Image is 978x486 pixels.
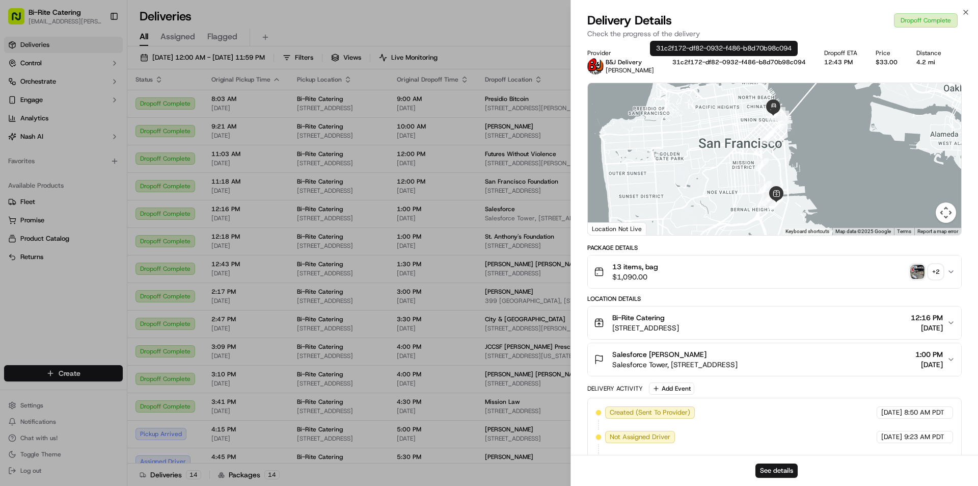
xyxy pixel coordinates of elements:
[881,408,902,417] span: [DATE]
[650,41,798,56] div: 31c2f172-df82-0932-f486-b8d70b98c094
[876,49,900,57] div: Price
[824,58,859,66] div: 12:43 PM
[916,58,943,66] div: 4.2 mi
[612,323,679,333] span: [STREET_ADDRESS]
[588,343,961,376] button: Salesforce [PERSON_NAME]Salesforce Tower, [STREET_ADDRESS]1:00 PM[DATE]
[917,228,958,234] a: Report a map error
[590,222,624,235] a: Open this area in Google Maps (opens a new window)
[588,306,961,339] button: Bi-Rite Catering[STREET_ADDRESS]12:16 PM[DATE]
[881,432,902,442] span: [DATE]
[910,265,925,279] img: photo_proof_of_pickup image
[587,49,656,57] div: Provider
[649,382,694,395] button: Add Event
[762,193,775,206] div: 6
[755,158,769,171] div: 8
[610,408,690,417] span: Created (Sent To Provider)
[916,49,943,57] div: Distance
[897,228,911,234] a: Terms (opens in new tab)
[761,131,774,144] div: 9
[587,29,962,39] p: Check the progress of the delivery
[824,49,859,57] div: Dropoff ETA
[904,432,944,442] span: 9:23 AM PDT
[588,255,961,288] button: 13 items, bag$1,090.00photo_proof_of_pickup image+2
[772,107,785,120] div: 12
[758,181,772,194] div: 7
[672,58,806,66] button: 31c2f172-df82-0932-f486-b8d70b98c094
[776,111,789,124] div: 11
[929,265,943,279] div: + 2
[588,222,646,235] div: Location Not Live
[835,228,891,234] span: Map data ©2025 Google
[785,228,829,235] button: Keyboard shortcuts
[904,408,944,417] span: 8:50 AM PDT
[770,196,783,210] div: 4
[612,313,665,323] span: Bi-Rite Catering
[587,58,604,74] img: profile_bj_cartwheel_2man.png
[911,313,943,323] span: 12:16 PM
[876,58,900,66] div: $33.00
[587,244,962,252] div: Package Details
[755,464,798,478] button: See details
[587,12,672,29] span: Delivery Details
[915,349,943,360] span: 1:00 PM
[612,349,707,360] span: Salesforce [PERSON_NAME]
[936,202,956,223] button: Map camera controls
[911,323,943,333] span: [DATE]
[587,385,643,393] div: Delivery Activity
[612,360,738,370] span: Salesforce Tower, [STREET_ADDRESS]
[910,265,943,279] button: photo_proof_of_pickup image+2
[606,66,654,74] span: [PERSON_NAME]
[612,262,658,272] span: 13 items, bag
[610,432,670,442] span: Not Assigned Driver
[606,58,654,66] p: B&J Delivery
[778,116,791,129] div: 10
[587,295,962,303] div: Location Details
[769,196,782,210] div: 5
[915,360,943,370] span: [DATE]
[590,222,624,235] img: Google
[612,272,658,282] span: $1,090.00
